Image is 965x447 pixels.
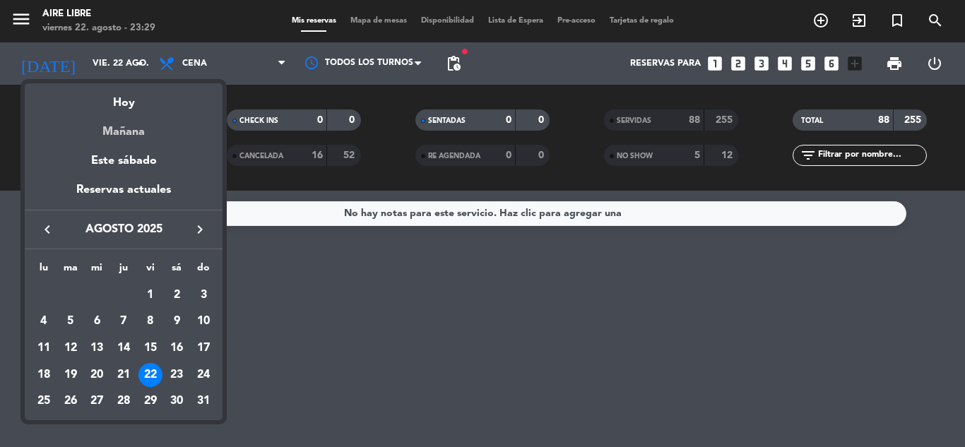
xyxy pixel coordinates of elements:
[112,363,136,387] div: 21
[164,388,191,415] td: 30 de agosto de 2025
[138,336,162,360] div: 15
[165,336,189,360] div: 16
[35,220,60,239] button: keyboard_arrow_left
[25,112,223,141] div: Mañana
[30,309,57,335] td: 4 de agosto de 2025
[85,336,109,360] div: 13
[165,363,189,387] div: 23
[190,282,217,309] td: 3 de agosto de 2025
[30,335,57,362] td: 11 de agosto de 2025
[30,388,57,415] td: 25 de agosto de 2025
[190,309,217,335] td: 10 de agosto de 2025
[191,221,208,238] i: keyboard_arrow_right
[57,309,84,335] td: 5 de agosto de 2025
[30,362,57,388] td: 18 de agosto de 2025
[137,362,164,388] td: 22 de agosto de 2025
[59,390,83,414] div: 26
[59,336,83,360] div: 12
[110,309,137,335] td: 7 de agosto de 2025
[137,335,164,362] td: 15 de agosto de 2025
[110,388,137,415] td: 28 de agosto de 2025
[83,309,110,335] td: 6 de agosto de 2025
[25,181,223,210] div: Reservas actuales
[112,309,136,333] div: 7
[32,363,56,387] div: 18
[138,363,162,387] div: 22
[164,362,191,388] td: 23 de agosto de 2025
[59,363,83,387] div: 19
[190,260,217,282] th: domingo
[190,335,217,362] td: 17 de agosto de 2025
[59,309,83,333] div: 5
[191,363,215,387] div: 24
[165,309,189,333] div: 9
[25,141,223,181] div: Este sábado
[110,335,137,362] td: 14 de agosto de 2025
[190,362,217,388] td: 24 de agosto de 2025
[191,390,215,414] div: 31
[191,283,215,307] div: 3
[191,309,215,333] div: 10
[165,390,189,414] div: 30
[138,283,162,307] div: 1
[187,220,213,239] button: keyboard_arrow_right
[30,260,57,282] th: lunes
[164,309,191,335] td: 9 de agosto de 2025
[110,260,137,282] th: jueves
[191,336,215,360] div: 17
[165,283,189,307] div: 2
[112,390,136,414] div: 28
[164,335,191,362] td: 16 de agosto de 2025
[85,363,109,387] div: 20
[83,362,110,388] td: 20 de agosto de 2025
[137,309,164,335] td: 8 de agosto de 2025
[138,390,162,414] div: 29
[57,335,84,362] td: 12 de agosto de 2025
[164,260,191,282] th: sábado
[110,362,137,388] td: 21 de agosto de 2025
[83,335,110,362] td: 13 de agosto de 2025
[25,83,223,112] div: Hoy
[137,282,164,309] td: 1 de agosto de 2025
[83,388,110,415] td: 27 de agosto de 2025
[60,220,187,239] span: agosto 2025
[83,260,110,282] th: miércoles
[57,362,84,388] td: 19 de agosto de 2025
[30,282,137,309] td: AGO.
[112,336,136,360] div: 14
[137,260,164,282] th: viernes
[39,221,56,238] i: keyboard_arrow_left
[85,309,109,333] div: 6
[57,388,84,415] td: 26 de agosto de 2025
[32,309,56,333] div: 4
[190,388,217,415] td: 31 de agosto de 2025
[138,309,162,333] div: 8
[32,390,56,414] div: 25
[85,390,109,414] div: 27
[32,336,56,360] div: 11
[137,388,164,415] td: 29 de agosto de 2025
[57,260,84,282] th: martes
[164,282,191,309] td: 2 de agosto de 2025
